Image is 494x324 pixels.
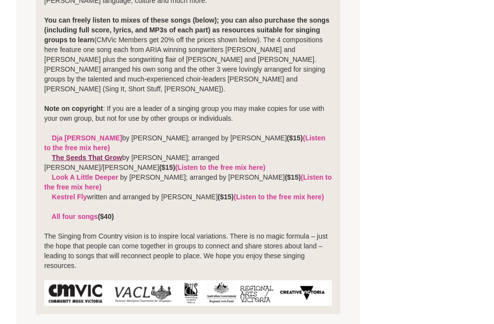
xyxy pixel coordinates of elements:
[44,104,332,123] div: : If you are a leader of a singing group you may make copies for use with your own group, but not...
[44,172,332,192] div: by [PERSON_NAME]; arranged by [PERSON_NAME]
[44,213,114,220] strong: ($40)
[44,105,103,112] strong: Note on copyright
[175,163,266,171] a: (Listen to the free mix here)
[159,163,265,171] strong: ($15)
[52,193,87,201] a: Kestrel Fly
[218,193,324,201] strong: ($15)
[52,173,118,181] a: Look A Little Deeper
[44,231,332,270] div: The Singing from Country vision is to inspire local variations. There is no magic formula – just ...
[52,134,122,142] a: Dja [PERSON_NAME]
[44,133,332,153] div: by [PERSON_NAME]; arranged by [PERSON_NAME]
[44,192,332,202] div: written and arranged by [PERSON_NAME]
[52,213,98,220] a: All four songs
[234,193,324,201] a: (Listen to the free mix here)
[52,154,122,162] a: The Seeds That Grow
[44,153,332,172] div: by [PERSON_NAME]; arranged [PERSON_NAME]/[PERSON_NAME]
[44,16,329,44] strong: You can freely listen to mixes of these songs (below); you can also purchase the songs (including...
[44,15,332,94] div: (CMVic Members get 20% off the prices shown below). The 4 compositions here feature one song each...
